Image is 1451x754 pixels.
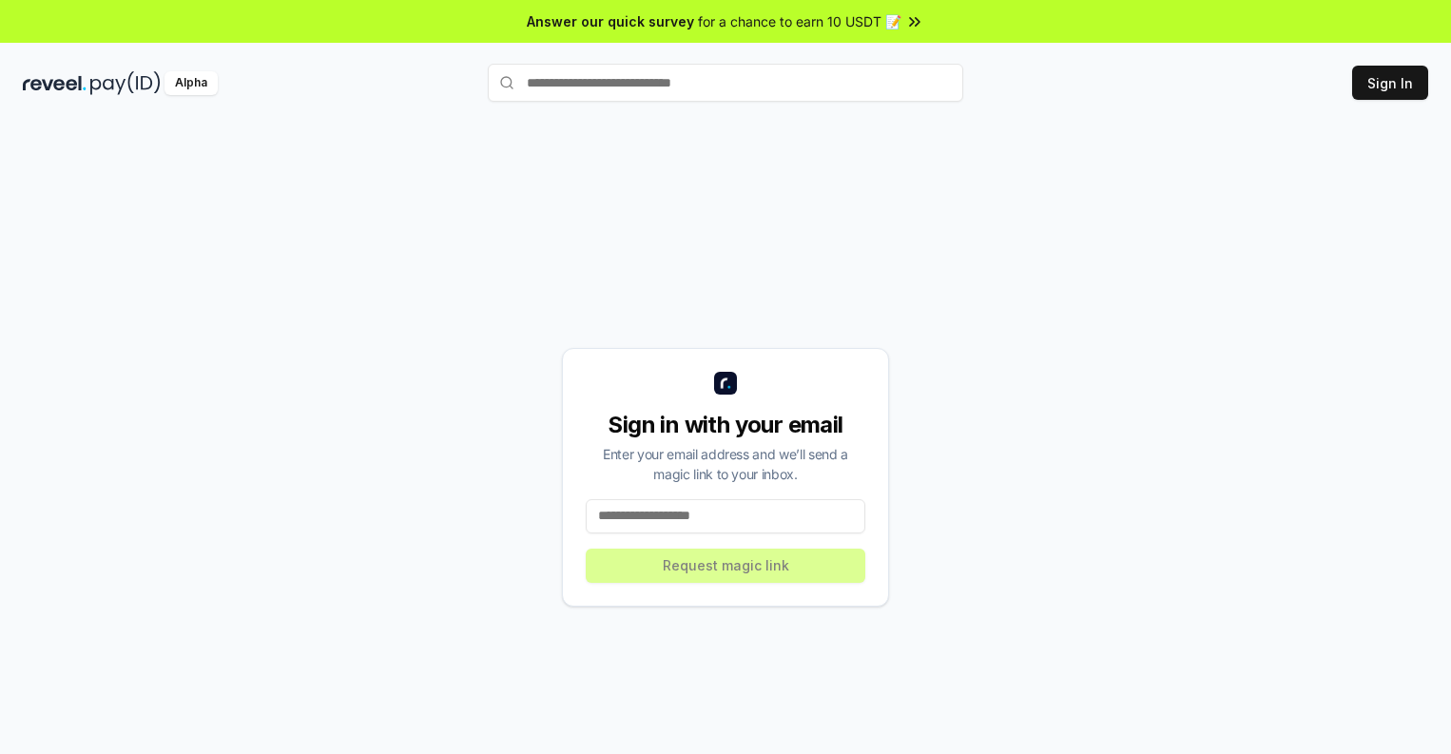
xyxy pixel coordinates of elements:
[90,71,161,95] img: pay_id
[23,71,87,95] img: reveel_dark
[586,410,865,440] div: Sign in with your email
[1352,66,1428,100] button: Sign In
[164,71,218,95] div: Alpha
[586,444,865,484] div: Enter your email address and we’ll send a magic link to your inbox.
[714,372,737,395] img: logo_small
[698,11,901,31] span: for a chance to earn 10 USDT 📝
[527,11,694,31] span: Answer our quick survey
